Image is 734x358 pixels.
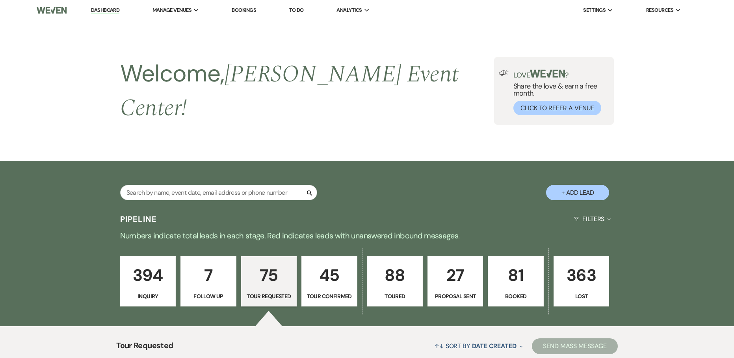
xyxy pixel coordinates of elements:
[120,56,459,126] span: [PERSON_NAME] Event Center !
[120,185,317,200] input: Search by name, event date, email address or phone number
[427,256,483,306] a: 27Proposal Sent
[493,292,538,301] p: Booked
[530,70,565,78] img: weven-logo-green.svg
[435,342,444,350] span: ↑↓
[120,256,176,306] a: 394Inquiry
[493,262,538,288] p: 81
[509,70,609,115] div: Share the love & earn a free month.
[120,57,494,125] h2: Welcome,
[336,6,362,14] span: Analytics
[180,256,236,306] a: 7Follow Up
[499,70,509,76] img: loud-speaker-illustration.svg
[120,214,157,225] h3: Pipeline
[488,256,543,306] a: 81Booked
[289,7,304,13] a: To Do
[301,256,357,306] a: 45Tour Confirmed
[152,6,191,14] span: Manage Venues
[513,101,601,115] button: Click to Refer a Venue
[307,262,352,288] p: 45
[532,338,618,354] button: Send Mass Message
[307,292,352,301] p: Tour Confirmed
[433,262,478,288] p: 27
[84,229,651,242] p: Numbers indicate total leads in each stage. Red indicates leads with unanswered inbound messages.
[546,185,609,200] button: + Add Lead
[554,256,609,306] a: 363Lost
[241,256,297,306] a: 75Tour Requested
[646,6,673,14] span: Resources
[186,262,231,288] p: 7
[433,292,478,301] p: Proposal Sent
[37,2,67,18] img: Weven Logo
[246,292,292,301] p: Tour Requested
[559,292,604,301] p: Lost
[367,256,423,306] a: 88Toured
[372,262,418,288] p: 88
[125,292,171,301] p: Inquiry
[583,6,606,14] span: Settings
[513,70,609,79] p: Love ?
[186,292,231,301] p: Follow Up
[116,340,173,356] span: Tour Requested
[232,7,256,13] a: Bookings
[559,262,604,288] p: 363
[571,209,614,229] button: Filters
[472,342,517,350] span: Date Created
[125,262,171,288] p: 394
[91,7,119,14] a: Dashboard
[246,262,292,288] p: 75
[431,336,526,356] button: Sort By Date Created
[372,292,418,301] p: Toured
